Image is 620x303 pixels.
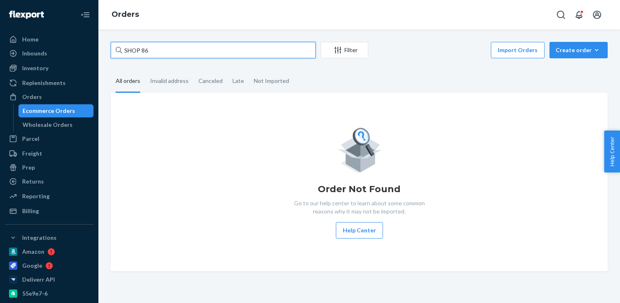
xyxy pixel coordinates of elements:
[112,10,139,19] a: Orders
[22,149,42,158] div: Freight
[9,11,44,19] img: Flexport logo
[18,104,94,117] a: Ecommerce Orders
[5,231,93,244] button: Integrations
[318,183,401,196] h1: Order Not Found
[22,262,42,270] div: Google
[23,107,75,115] div: Ecommerce Orders
[5,47,93,60] a: Inbounds
[22,93,42,101] div: Orders
[5,245,93,258] a: Amazon
[571,7,587,23] button: Open notifications
[22,207,39,215] div: Billing
[5,62,93,75] a: Inventory
[5,190,93,203] a: Reporting
[549,42,608,58] button: Create order
[111,42,316,58] input: Search orders
[337,126,382,173] img: Empty list
[22,192,50,200] div: Reporting
[22,234,57,242] div: Integrations
[491,42,545,58] button: Import Orders
[22,35,39,44] div: Home
[22,248,44,256] div: Amazon
[321,42,368,58] button: Filter
[77,7,93,23] button: Close Navigation
[5,33,93,46] a: Home
[553,7,569,23] button: Open Search Box
[556,46,602,54] div: Create order
[232,70,244,92] div: Late
[5,161,93,174] a: Prep
[336,222,383,239] button: Help Center
[198,70,223,92] div: Canceled
[22,163,35,172] div: Prep
[22,64,48,72] div: Inventory
[5,287,93,300] a: 55e9e7-6
[589,7,605,23] button: Open account menu
[5,175,93,188] a: Returns
[116,70,140,93] div: All orders
[5,90,93,103] a: Orders
[5,273,93,286] a: Deliverr API
[5,147,93,160] a: Freight
[5,76,93,90] a: Replenishments
[287,199,431,216] p: Go to our help center to learn about some common reasons why it may not be imported.
[105,3,146,27] ol: breadcrumbs
[22,275,55,284] div: Deliverr API
[22,79,66,87] div: Replenishments
[18,118,94,131] a: Wholesale Orders
[5,204,93,218] a: Billing
[150,70,189,92] div: Invalid address
[23,121,73,129] div: Wholesale Orders
[254,70,289,92] div: Not Imported
[22,135,39,143] div: Parcel
[5,259,93,272] a: Google
[604,131,620,172] button: Help Center
[22,177,44,186] div: Returns
[5,132,93,145] a: Parcel
[22,49,47,57] div: Inbounds
[22,289,48,298] div: 55e9e7-6
[321,46,368,54] div: Filter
